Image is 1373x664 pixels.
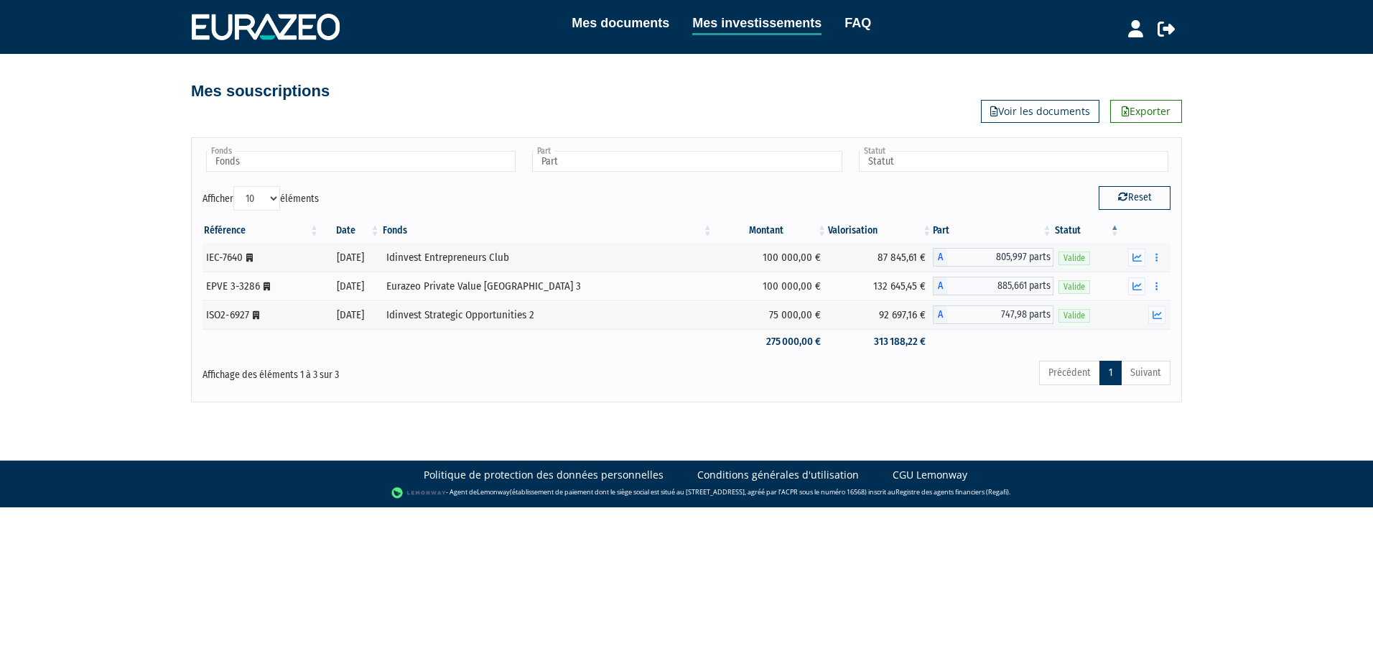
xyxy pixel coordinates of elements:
[206,250,315,265] div: IEC-7640
[933,248,947,267] span: A
[1099,361,1122,385] a: 1
[477,487,510,497] a: Lemonway
[203,359,593,382] div: Affichage des éléments 1 à 3 sur 3
[714,300,828,329] td: 75 000,00 €
[1099,186,1170,209] button: Reset
[828,218,933,243] th: Valorisation: activer pour trier la colonne par ordre croissant
[895,487,1009,497] a: Registre des agents financiers (Regafi)
[203,218,320,243] th: Référence : activer pour trier la colonne par ordre croissant
[386,279,709,294] div: Eurazeo Private Value [GEOGRAPHIC_DATA] 3
[386,250,709,265] div: Idinvest Entrepreneurs Club
[893,468,967,482] a: CGU Lemonway
[391,486,447,500] img: logo-lemonway.png
[192,14,340,40] img: 1732889491-logotype_eurazeo_blanc_rvb.png
[264,282,270,291] i: [Français] Personne morale
[1058,309,1090,323] span: Valide
[1121,361,1170,385] a: Suivant
[714,243,828,272] td: 100 000,00 €
[933,277,1053,295] div: A - Eurazeo Private Value Europe 3
[1053,218,1121,243] th: Statut : activer pour trier la colonne par ordre d&eacute;croissant
[933,277,947,295] span: A
[947,305,1053,324] span: 747,98 parts
[1058,280,1090,294] span: Valide
[844,13,871,33] a: FAQ
[1039,361,1100,385] a: Précédent
[828,272,933,300] td: 132 645,45 €
[381,218,714,243] th: Fonds: activer pour trier la colonne par ordre croissant
[203,186,319,211] label: Afficher éléments
[14,486,1359,500] div: - Agent de (établissement de paiement dont le siège social est situé au [STREET_ADDRESS], agréé p...
[386,308,709,323] div: Idinvest Strategic Opportunities 2
[246,254,253,262] i: [Français] Personne morale
[320,218,381,243] th: Date: activer pour trier la colonne par ordre croissant
[325,250,376,265] div: [DATE]
[828,300,933,329] td: 92 697,16 €
[424,468,664,482] a: Politique de protection des données personnelles
[1058,252,1090,265] span: Valide
[933,305,1053,324] div: A - Idinvest Strategic Opportunities 2
[572,13,669,33] a: Mes documents
[828,243,933,272] td: 87 845,61 €
[933,218,1053,243] th: Part: activer pour trier la colonne par ordre croissant
[933,248,1053,267] div: A - Idinvest Entrepreneurs Club
[206,279,315,294] div: EPVE 3-3286
[191,83,330,100] h4: Mes souscriptions
[828,329,933,354] td: 313 188,22 €
[233,186,280,211] select: Afficheréléments
[947,248,1053,267] span: 805,997 parts
[714,218,828,243] th: Montant: activer pour trier la colonne par ordre croissant
[697,468,859,482] a: Conditions générales d'utilisation
[714,329,828,354] td: 275 000,00 €
[692,13,822,35] a: Mes investissements
[253,311,259,320] i: [Français] Personne morale
[206,308,315,323] div: ISO2-6927
[325,279,376,294] div: [DATE]
[325,308,376,323] div: [DATE]
[933,305,947,324] span: A
[1110,100,1182,123] a: Exporter
[947,277,1053,295] span: 885,661 parts
[981,100,1099,123] a: Voir les documents
[714,272,828,300] td: 100 000,00 €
